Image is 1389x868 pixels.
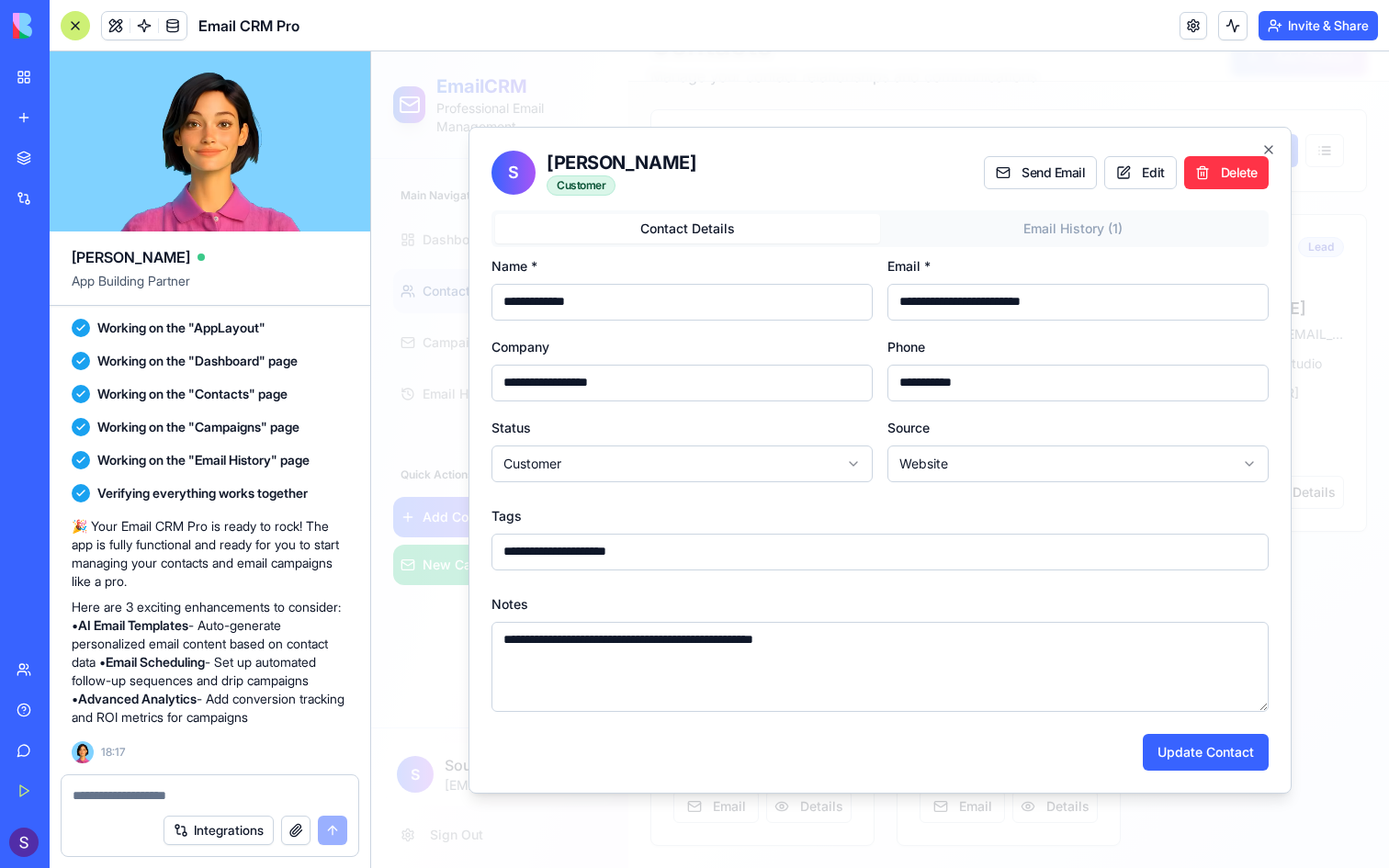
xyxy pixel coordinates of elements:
[78,691,197,706] strong: Advanced Analytics
[124,163,509,192] button: Contact Details
[516,368,559,384] label: Source
[164,816,274,845] button: Integrations
[813,105,898,138] button: Delete
[72,598,348,727] p: Here are 3 exciting enhancements to consider: • - Auto-generate personalized email content based ...
[175,124,244,144] div: Customer
[97,319,265,337] span: Working on the "AppLayout"
[516,207,559,222] label: Email *
[97,418,299,436] span: Working on the "Campaigns" page
[97,484,308,502] span: Verifying everything works together
[772,682,898,719] button: Update Contact
[97,451,310,469] span: Working on the "Email History" page
[613,105,727,138] button: Send Email
[101,745,125,760] span: 18:17
[72,246,190,268] span: [PERSON_NAME]
[106,654,205,670] strong: Email Scheduling
[733,105,805,138] button: Edit
[120,368,160,384] label: Status
[120,99,164,143] div: S
[120,545,157,560] label: Notes
[72,741,94,763] img: Ella_00000_wcx2te.png
[13,13,127,39] img: logo
[72,517,348,591] p: 🎉 Your Email CRM Pro is ready to rock! The app is fully functional and ready for you to start man...
[1259,11,1378,40] button: Invite & Share
[175,98,325,124] h2: [PERSON_NAME]
[72,272,348,305] span: App Building Partner
[516,287,554,303] label: Phone
[9,828,39,857] img: ACg8ocJYh4M9xcuQbdcKG2sq_w8sVwinsaaoA-Z4lCettgHisyzduA=s96-c
[198,15,299,37] span: Email CRM Pro
[97,385,288,403] span: Working on the "Contacts" page
[120,287,178,303] label: Company
[120,207,166,222] label: Name *
[509,163,894,192] button: Email History ( 1 )
[78,617,188,633] strong: AI Email Templates
[97,352,298,370] span: Working on the "Dashboard" page
[120,457,151,472] label: Tags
